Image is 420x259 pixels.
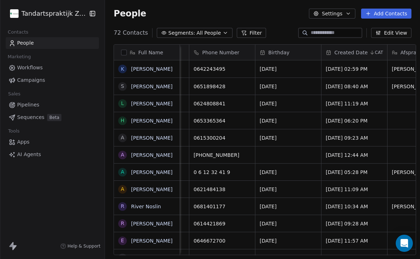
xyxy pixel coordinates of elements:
a: [PERSON_NAME] [131,169,172,175]
div: grid [114,60,180,255]
span: [DATE] 11:09 AM [326,186,383,193]
div: S [121,83,124,90]
button: Tandartspraktijk Zijdelwaard [9,8,83,20]
span: People [114,8,146,19]
span: [DATE] 11:57 AM [326,237,383,244]
span: [DATE] 06:20 PM [326,117,383,124]
a: [PERSON_NAME] [131,152,172,158]
a: [PERSON_NAME] [131,66,172,72]
a: Help & Support [60,243,100,249]
span: 0 6 12 32 41 9 [194,169,251,176]
a: Apps [6,136,99,148]
span: 0651898428 [194,83,251,90]
div: Birthday [255,45,321,60]
span: [DATE] 10:34 AM [326,203,383,210]
a: Workflows [6,62,99,74]
span: [DATE] 09:28 AM [326,220,383,227]
div: R [121,203,124,210]
a: [PERSON_NAME] [131,135,172,141]
a: [PERSON_NAME] [131,84,172,89]
span: Contacts [5,27,31,38]
span: [DATE] [260,186,317,193]
span: [DATE] 09:23 AM [326,134,383,141]
span: [DATE] 08:40 AM [326,83,383,90]
span: 0621484138 [194,186,251,193]
a: People [6,37,99,49]
span: [DATE] [260,220,317,227]
div: E [121,237,124,244]
span: [DATE] [260,83,317,90]
span: Workflows [17,64,43,71]
button: Settings [309,9,355,19]
span: [DATE] 12:44 AM [326,151,383,159]
div: A [121,185,124,193]
span: Full Name [138,49,163,56]
span: [DATE] 11:19 AM [326,100,383,107]
span: 0642243495 [194,65,251,73]
span: CAT [375,50,383,55]
span: Campaigns [17,76,45,84]
span: Sales [5,89,24,99]
a: SequencesBeta [6,111,99,123]
span: Tandartspraktijk Zijdelwaard [21,9,86,18]
img: cropped-Favicon-Zijdelwaard.webp [10,9,19,18]
div: K [121,65,124,73]
div: Created DateCAT [321,45,387,60]
span: Segments: [168,29,195,37]
span: 0624808841 [194,100,251,107]
span: [DATE] [260,237,317,244]
a: River Noslin [131,204,161,209]
div: Phone Number [189,45,255,60]
span: [PHONE_NUMBER] [194,151,251,159]
span: Birthday [268,49,289,56]
span: Help & Support [67,243,100,249]
div: R [121,220,124,227]
a: [PERSON_NAME] [131,238,172,244]
span: Created Date [334,49,367,56]
a: [PERSON_NAME] [131,118,172,124]
div: Open Intercom Messenger [396,235,413,252]
span: 0615300204 [194,134,251,141]
span: AI Agents [17,151,41,158]
div: A [121,168,124,176]
a: [PERSON_NAME] [131,221,172,226]
span: Phone Number [202,49,239,56]
div: A [121,151,124,159]
a: AI Agents [6,149,99,160]
a: Campaigns [6,74,99,86]
button: Filter [237,28,266,38]
a: Pipelines [6,99,99,111]
div: A [121,134,124,141]
a: [PERSON_NAME] [131,186,172,192]
span: [DATE] [260,117,317,124]
span: [DATE] [260,203,317,210]
span: Pipelines [17,101,39,109]
span: 0614421869 [194,220,251,227]
span: [DATE] [260,100,317,107]
button: Add Contacts [361,9,411,19]
div: H [121,117,125,124]
span: Beta [47,114,61,121]
span: Sequences [17,114,44,121]
span: 72 Contacts [114,29,148,37]
span: 0646672700 [194,237,251,244]
button: Edit View [371,28,411,38]
span: Marketing [5,51,34,62]
span: [DATE] [260,169,317,176]
span: All People [196,29,221,37]
span: People [17,39,34,47]
span: Apps [17,138,30,146]
span: 0653365364 [194,117,251,124]
span: [DATE] 02:59 PM [326,65,383,73]
span: [DATE] [260,65,317,73]
div: L [121,100,124,107]
div: Full Name [114,45,180,60]
a: [PERSON_NAME] [131,101,172,106]
span: 0681401177 [194,203,251,210]
span: [DATE] [260,134,317,141]
span: Tools [5,126,22,136]
span: [DATE] 05:28 PM [326,169,383,176]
